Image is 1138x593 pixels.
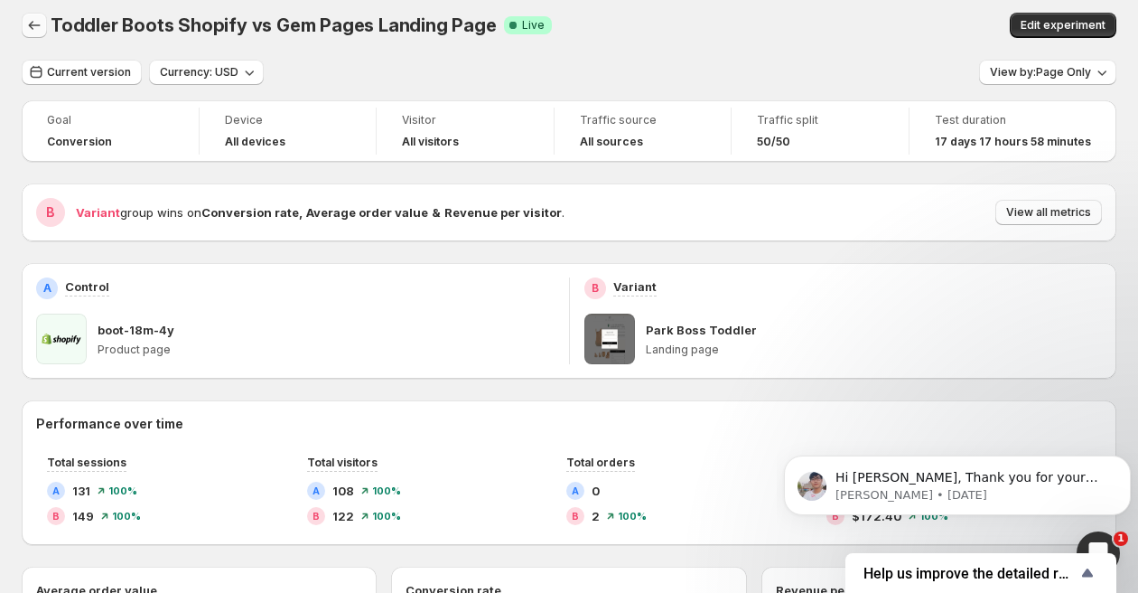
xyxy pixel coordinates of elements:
strong: , [299,205,303,220]
h2: Performance over time [36,415,1102,433]
span: View all metrics [1006,205,1091,220]
span: Current version [47,65,131,80]
button: Edit experiment [1010,13,1116,38]
span: Total orders [566,456,635,469]
p: Landing page [646,343,1103,357]
strong: & [432,205,441,220]
p: Park Boss Toddler [646,321,757,339]
span: 100 % [372,485,401,496]
button: Current version [22,60,142,85]
span: 100 % [112,511,141,522]
h4: All sources [580,135,643,149]
span: Traffic split [757,113,883,127]
h2: A [312,485,320,496]
button: Show survey - Help us improve the detailed report for A/B campaigns [863,562,1098,584]
span: 100 % [372,511,401,522]
span: 122 [332,507,354,525]
span: Total sessions [47,456,126,469]
p: boot-18m-4y [98,321,174,339]
span: 100 % [108,485,137,496]
span: Live [522,18,545,33]
span: Toddler Boots Shopify vs Gem Pages Landing Page [51,14,497,36]
span: Traffic source [580,113,706,127]
h2: A [52,485,60,496]
h2: A [43,281,51,296]
p: Control [65,278,109,296]
p: Variant [613,278,657,296]
iframe: Intercom live chat [1077,532,1120,575]
iframe: Intercom notifications message [777,418,1138,544]
h4: All devices [225,135,285,149]
span: 131 [72,482,90,500]
span: Test duration [935,113,1091,127]
h4: All visitors [402,135,459,149]
h2: B [52,511,60,522]
strong: Average order value [306,205,428,220]
span: 0 [592,482,600,500]
span: group wins on . [76,205,564,220]
h2: B [312,511,320,522]
h2: A [572,485,579,496]
span: 1 [1114,532,1128,546]
span: Device [225,113,351,127]
span: Edit experiment [1021,18,1105,33]
a: DeviceAll devices [225,111,351,151]
button: Back [22,13,47,38]
a: Traffic sourceAll sources [580,111,706,151]
img: boot-18m-4y [36,314,87,364]
h2: B [592,281,599,296]
a: VisitorAll visitors [402,111,528,151]
strong: Conversion rate [201,205,299,220]
strong: Revenue per visitor [444,205,562,220]
h2: B [46,203,55,221]
h2: B [572,511,579,522]
a: Test duration17 days 17 hours 58 minutes [935,111,1091,151]
button: Currency: USD [149,60,264,85]
span: Help us improve the detailed report for A/B campaigns [863,565,1077,582]
span: 2 [592,507,600,525]
span: 100 % [618,511,647,522]
span: 50/50 [757,135,790,149]
span: Variant [76,205,120,220]
button: View all metrics [995,200,1102,225]
a: Traffic split50/50 [757,111,883,151]
span: 17 days 17 hours 58 minutes [935,135,1091,149]
img: Park Boss Toddler [584,314,635,364]
span: Visitor [402,113,528,127]
span: Total visitors [307,456,378,469]
span: Currency: USD [160,65,238,80]
span: 108 [332,482,354,500]
a: GoalConversion [47,111,173,151]
span: 149 [72,507,94,525]
span: Conversion [47,135,112,149]
span: Goal [47,113,173,127]
span: View by: Page Only [990,65,1091,80]
button: View by:Page Only [979,60,1116,85]
p: Product page [98,343,555,357]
